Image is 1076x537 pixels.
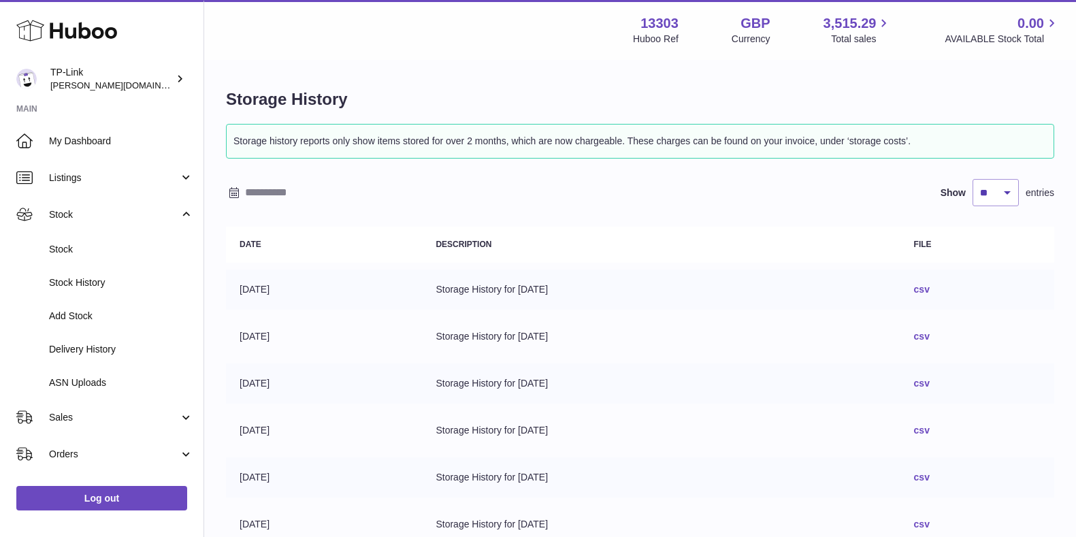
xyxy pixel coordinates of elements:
[1017,14,1044,33] span: 0.00
[914,425,930,436] a: csv
[914,284,930,295] a: csv
[914,378,930,389] a: csv
[422,457,900,498] td: Storage History for [DATE]
[49,376,193,389] span: ASN Uploads
[226,316,422,357] td: [DATE]
[49,448,179,461] span: Orders
[226,270,422,310] td: [DATE]
[16,69,37,89] img: susie.li@tp-link.com
[49,135,193,148] span: My Dashboard
[422,410,900,451] td: Storage History for [DATE]
[1026,186,1054,199] span: entries
[914,519,930,530] a: csv
[914,240,932,249] strong: File
[233,131,1047,151] p: Storage history reports only show items stored for over 2 months, which are now chargeable. These...
[831,33,892,46] span: Total sales
[436,240,491,249] strong: Description
[226,410,422,451] td: [DATE]
[740,14,770,33] strong: GBP
[824,14,892,46] a: 3,515.29 Total sales
[422,363,900,404] td: Storage History for [DATE]
[16,486,187,510] a: Log out
[50,66,173,92] div: TP-Link
[240,240,261,249] strong: Date
[226,363,422,404] td: [DATE]
[640,14,679,33] strong: 13303
[914,331,930,342] a: csv
[49,172,179,184] span: Listings
[633,33,679,46] div: Huboo Ref
[49,276,193,289] span: Stock History
[732,33,770,46] div: Currency
[914,472,930,483] a: csv
[422,316,900,357] td: Storage History for [DATE]
[941,186,966,199] label: Show
[49,243,193,256] span: Stock
[49,411,179,424] span: Sales
[49,208,179,221] span: Stock
[226,457,422,498] td: [DATE]
[49,310,193,323] span: Add Stock
[945,14,1060,46] a: 0.00 AVAILABLE Stock Total
[824,14,877,33] span: 3,515.29
[422,270,900,310] td: Storage History for [DATE]
[50,80,344,91] span: [PERSON_NAME][DOMAIN_NAME][EMAIL_ADDRESS][DOMAIN_NAME]
[226,88,1054,110] h1: Storage History
[945,33,1060,46] span: AVAILABLE Stock Total
[49,343,193,356] span: Delivery History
